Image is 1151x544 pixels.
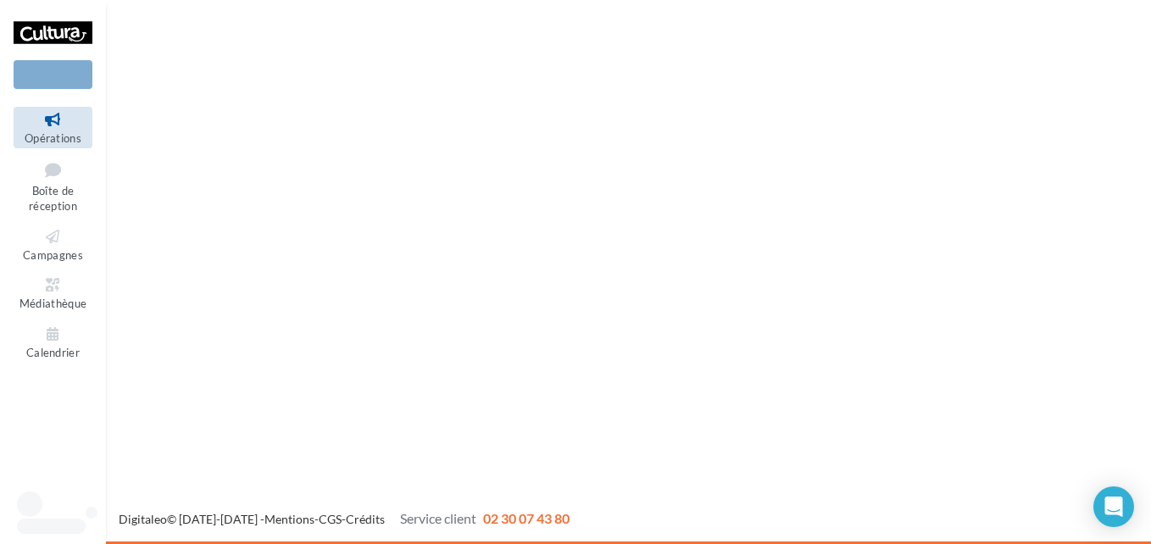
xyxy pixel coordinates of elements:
span: Opérations [25,131,81,145]
a: CGS [319,512,342,526]
div: Open Intercom Messenger [1093,486,1134,527]
div: Nouvelle campagne [14,60,92,89]
span: Campagnes [23,248,83,262]
a: Digitaleo [119,512,167,526]
span: © [DATE]-[DATE] - - - [119,512,570,526]
a: Mentions [264,512,314,526]
span: Boîte de réception [29,184,77,214]
span: 02 30 07 43 80 [483,510,570,526]
span: Calendrier [26,346,80,359]
a: Campagnes [14,224,92,265]
span: Service client [400,510,476,526]
a: Médiathèque [14,272,92,314]
a: Opérations [14,107,92,148]
a: Calendrier [14,321,92,363]
a: Boîte de réception [14,155,92,217]
span: Médiathèque [19,297,87,310]
a: Crédits [346,512,385,526]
